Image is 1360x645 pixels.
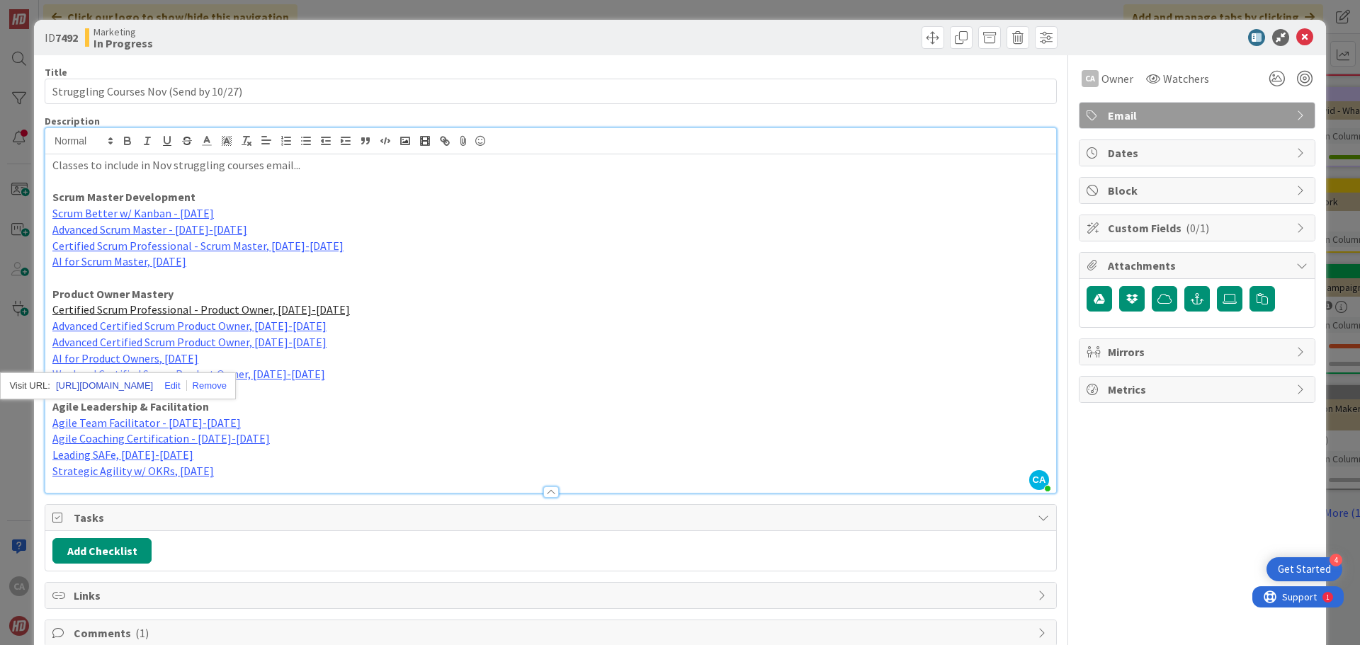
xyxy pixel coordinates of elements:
div: 1 [74,6,77,17]
a: Certified Scrum Professional - Product Owner, [DATE]-[DATE] [52,302,350,316]
span: Links [74,587,1031,604]
span: ( 0/1 ) [1186,221,1209,235]
a: Agile Coaching Certification - [DATE]-[DATE] [52,431,270,445]
span: Owner [1101,70,1133,87]
a: Agile Team Facilitator - [DATE]-[DATE] [52,416,241,430]
a: Advanced Scrum Master - [DATE]-[DATE] [52,222,247,236]
span: Block [1108,182,1289,199]
span: CA [1029,470,1049,490]
span: Mirrors [1108,343,1289,360]
a: Weekend Certified Scrum Product Owner, [DATE]-[DATE] [52,367,325,381]
div: Get Started [1278,562,1331,576]
span: ID [45,29,78,46]
a: Leading SAFe, [DATE]-[DATE] [52,447,193,462]
span: Email [1108,107,1289,124]
a: Advanced Certified Scrum Product Owner, [DATE]-[DATE] [52,335,327,349]
span: Attachments [1108,257,1289,274]
b: In Progress [93,38,153,49]
div: 4 [1330,554,1342,566]
b: 7492 [55,30,78,45]
span: Watchers [1163,70,1209,87]
div: Open Get Started checklist, remaining modules: 4 [1266,557,1342,581]
strong: Agile Leadership & Facilitation [52,399,209,413]
span: Description [45,115,100,127]
a: AI for Scrum Master, [DATE] [52,254,186,268]
a: Scrum Better w/ Kanban - [DATE] [52,206,214,220]
strong: Product Owner Mastery [52,287,174,301]
span: Comments [74,624,1031,641]
button: Add Checklist [52,538,152,564]
span: Metrics [1108,381,1289,398]
a: Strategic Agility w/ OKRs, [DATE] [52,464,214,478]
span: Dates [1108,144,1289,161]
span: ( 1 ) [135,626,149,640]
p: Classes to include in Nov struggling courses email... [52,157,1049,173]
input: type card name here... [45,79,1057,104]
label: Title [45,66,67,79]
span: Support [30,2,64,19]
div: CA [1082,70,1099,87]
a: [URL][DOMAIN_NAME] [56,377,153,395]
span: Tasks [74,509,1031,526]
strong: Scrum Master Development [52,190,195,204]
a: AI for Product Owners, [DATE] [52,351,198,365]
span: Custom Fields [1108,219,1289,236]
span: Marketing [93,26,153,38]
a: Certified Scrum Professional - Scrum Master, [DATE]-[DATE] [52,239,344,253]
a: Advanced Certified Scrum Product Owner, [DATE]-[DATE] [52,319,327,333]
